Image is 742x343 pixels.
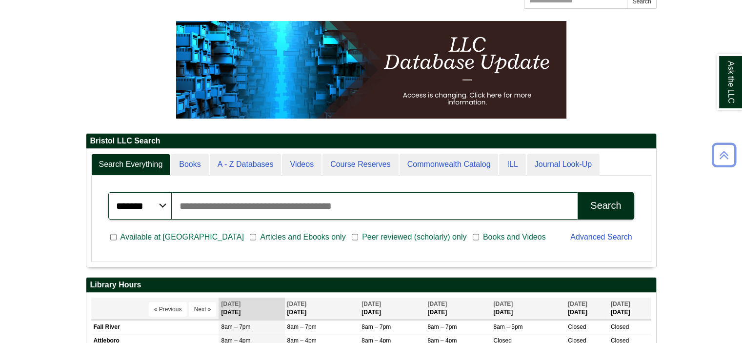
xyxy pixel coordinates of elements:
[149,302,187,317] button: « Previous
[352,233,358,242] input: Peer reviewed (scholarly) only
[491,298,565,320] th: [DATE]
[425,298,491,320] th: [DATE]
[210,154,281,176] a: A - Z Databases
[493,323,522,330] span: 8am – 5pm
[479,231,550,243] span: Books and Videos
[219,298,284,320] th: [DATE]
[708,148,740,161] a: Back to Top
[282,154,321,176] a: Videos
[427,301,447,307] span: [DATE]
[570,233,632,241] a: Advanced Search
[287,323,317,330] span: 8am – 7pm
[361,301,381,307] span: [DATE]
[250,233,256,242] input: Articles and Ebooks only
[91,320,219,334] td: Fall River
[171,154,208,176] a: Books
[358,231,470,243] span: Peer reviewed (scholarly) only
[611,323,629,330] span: Closed
[361,323,391,330] span: 8am – 7pm
[91,154,171,176] a: Search Everything
[608,298,651,320] th: [DATE]
[400,154,499,176] a: Commonwealth Catalog
[287,301,307,307] span: [DATE]
[322,154,399,176] a: Course Reserves
[117,231,248,243] span: Available at [GEOGRAPHIC_DATA]
[527,154,600,176] a: Journal Look-Up
[578,192,634,220] button: Search
[473,233,479,242] input: Books and Videos
[86,278,656,293] h2: Library Hours
[285,298,360,320] th: [DATE]
[499,154,525,176] a: ILL
[568,301,587,307] span: [DATE]
[110,233,117,242] input: Available at [GEOGRAPHIC_DATA]
[86,134,656,149] h2: Bristol LLC Search
[189,302,217,317] button: Next »
[565,298,608,320] th: [DATE]
[176,21,566,119] img: HTML tutorial
[427,323,457,330] span: 8am – 7pm
[568,323,586,330] span: Closed
[256,231,349,243] span: Articles and Ebooks only
[493,301,513,307] span: [DATE]
[611,301,630,307] span: [DATE]
[590,200,621,211] div: Search
[359,298,425,320] th: [DATE]
[221,301,241,307] span: [DATE]
[221,323,250,330] span: 8am – 7pm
